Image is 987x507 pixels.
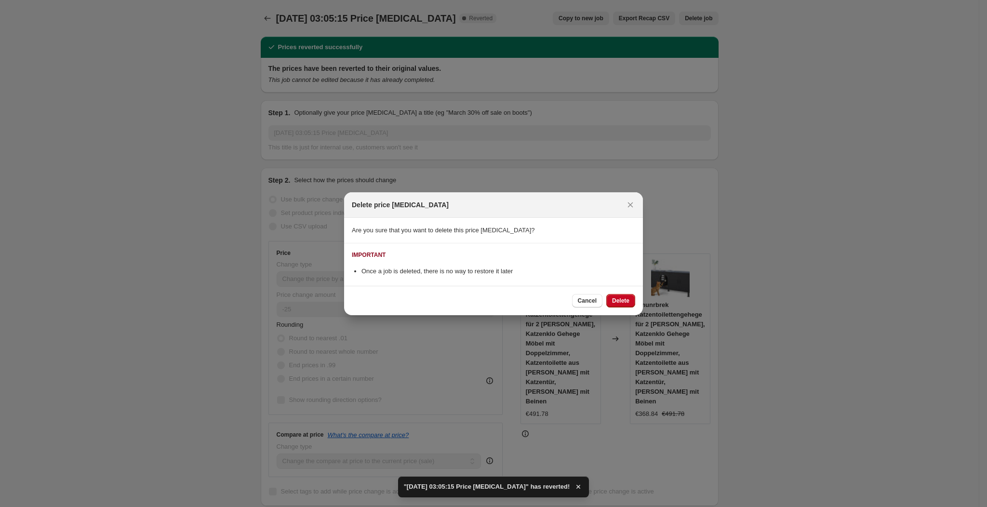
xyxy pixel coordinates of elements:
[612,297,629,305] span: Delete
[352,227,535,234] span: Are you sure that you want to delete this price [MEDICAL_DATA]?
[606,294,635,307] button: Delete
[572,294,602,307] button: Cancel
[352,200,449,210] h2: Delete price [MEDICAL_DATA]
[578,297,597,305] span: Cancel
[624,198,637,212] button: Close
[404,482,570,492] span: "[DATE] 03:05:15 Price [MEDICAL_DATA]" has reverted!
[352,251,386,259] div: IMPORTANT
[361,267,635,276] li: Once a job is deleted, there is no way to restore it later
